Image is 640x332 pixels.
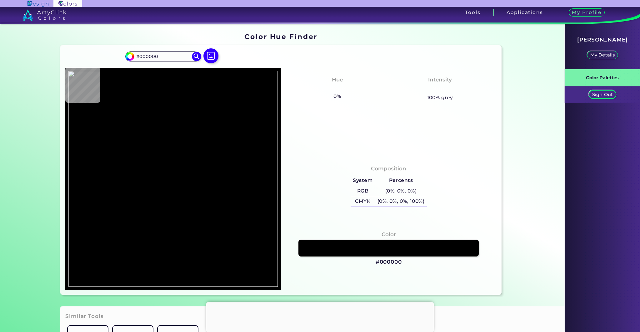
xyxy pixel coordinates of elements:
h3: Similar Tools [65,313,103,320]
h3: My Profile [569,8,605,17]
img: logo_artyclick_colors_white.svg [22,9,67,21]
h5: 0% [331,92,343,100]
p: Color Palettes [586,74,619,82]
h5: Percents [375,175,427,186]
iframe: Advertisement [504,31,582,297]
h5: (0%, 0%, 0%, 100%) [375,196,427,207]
h3: [PERSON_NAME] [576,35,629,45]
h4: Color [382,230,396,239]
h3: #000000 [376,258,402,266]
h1: Color Hue Finder [244,32,317,41]
a: Color Palettes [571,73,634,83]
h3: Applications [507,10,543,15]
h4: Hue [332,75,343,84]
h5: (0%, 0%, 0%) [375,186,427,196]
input: type color.. [134,52,192,61]
h4: Composition [371,164,406,173]
iframe: Advertisement [206,302,434,330]
h4: Intensity [428,75,452,84]
h5: 100% grey [427,94,453,102]
img: ArtyClick Design logo [27,1,48,7]
h3: None [430,85,451,93]
h5: CMYK [351,196,375,207]
h3: Tools [465,10,480,15]
img: 7b5c0cd2-3207-4a79-8c12-6ead70fae19b [68,71,278,287]
h5: RGB [351,186,375,196]
h5: System [351,175,375,186]
h3: None [327,85,348,93]
p: My Details [592,53,613,57]
img: icon search [192,52,201,61]
p: Sign Out [593,93,612,97]
img: icon picture [203,48,218,63]
a: My Details [588,51,617,59]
